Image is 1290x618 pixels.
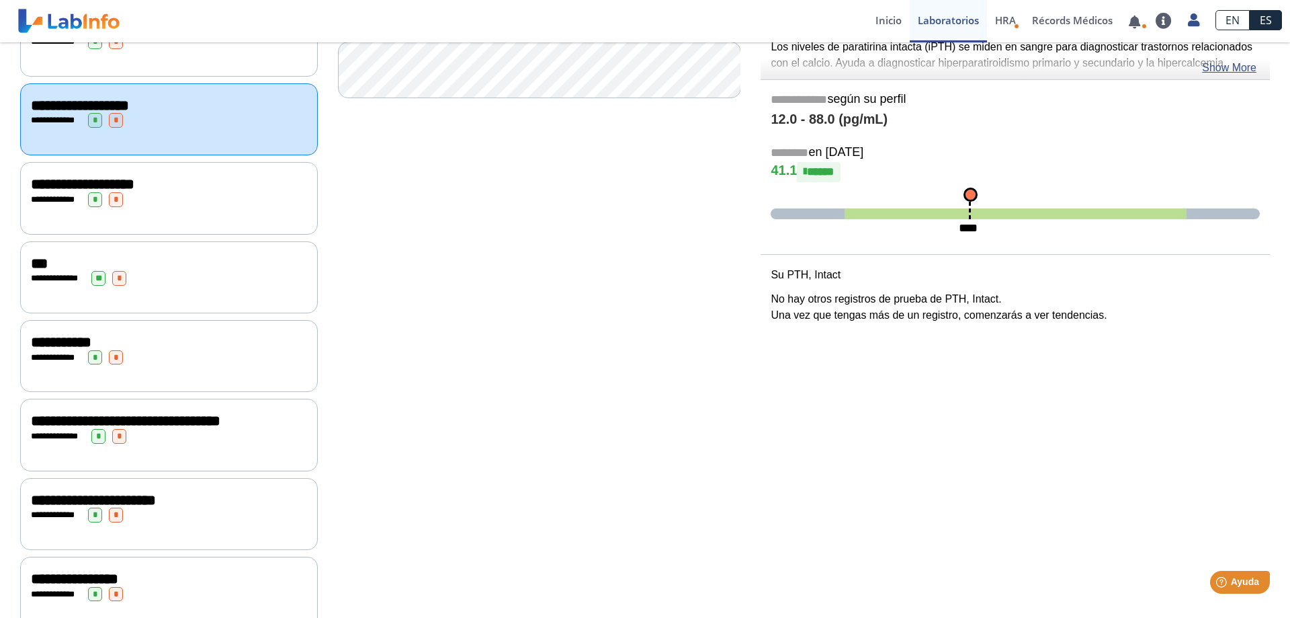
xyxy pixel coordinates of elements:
iframe: Help widget launcher [1170,566,1275,603]
a: ES [1250,10,1282,30]
h5: según su perfil [771,92,1260,108]
a: Show More [1202,60,1256,76]
p: Los niveles de paratirina intacta (iPTH) se miden en sangre para diagnosticar trastornos relacion... [771,39,1260,71]
h4: 41.1 [771,162,1260,182]
p: No hay otros registros de prueba de PTH, Intact. Una vez que tengas más de un registro, comenzará... [771,291,1260,323]
a: EN [1215,10,1250,30]
span: HRA [995,13,1016,27]
h5: en [DATE] [771,145,1260,161]
p: Su PTH, Intact [771,267,1260,283]
h4: 12.0 - 88.0 (pg/mL) [771,112,1260,128]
